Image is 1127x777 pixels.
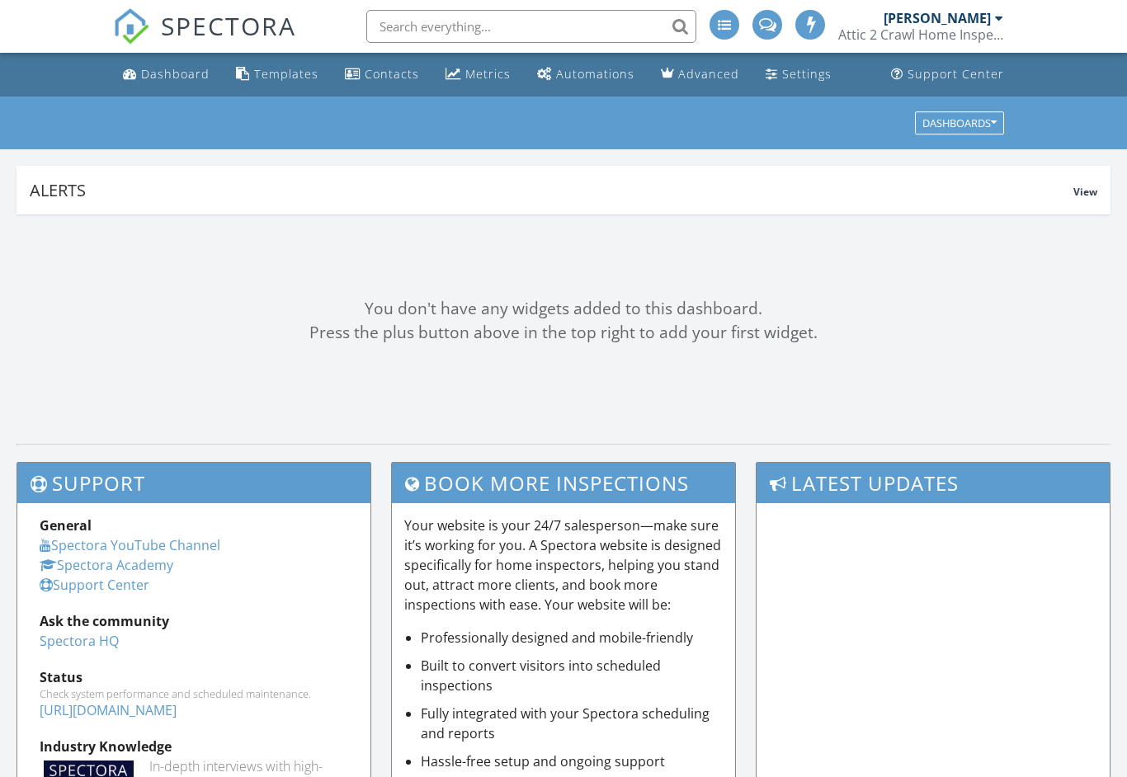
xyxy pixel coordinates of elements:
[421,751,723,771] li: Hassle-free setup and ongoing support
[40,737,348,756] div: Industry Knowledge
[884,10,991,26] div: [PERSON_NAME]
[922,117,997,129] div: Dashboards
[338,59,426,90] a: Contacts
[759,59,838,90] a: Settings
[40,687,348,700] div: Check system performance and scheduled maintenance.
[439,59,517,90] a: Metrics
[30,179,1073,201] div: Alerts
[421,704,723,743] li: Fully integrated with your Spectora scheduling and reports
[113,22,296,57] a: SPECTORA
[161,8,296,43] span: SPECTORA
[254,66,318,82] div: Templates
[141,66,210,82] div: Dashboard
[421,656,723,695] li: Built to convert visitors into scheduled inspections
[782,66,832,82] div: Settings
[116,59,216,90] a: Dashboard
[556,66,634,82] div: Automations
[1073,185,1097,199] span: View
[530,59,641,90] a: Automations (Basic)
[404,516,723,615] p: Your website is your 24/7 salesperson—make sure it’s working for you. A Spectora website is desig...
[229,59,325,90] a: Templates
[40,556,173,574] a: Spectora Academy
[40,611,348,631] div: Ask the community
[40,576,149,594] a: Support Center
[838,26,1003,43] div: Attic 2 Crawl Home Inspectors, LLC
[392,463,735,503] h3: Book More Inspections
[757,463,1110,503] h3: Latest Updates
[17,297,1110,321] div: You don't have any widgets added to this dashboard.
[40,536,220,554] a: Spectora YouTube Channel
[40,701,177,719] a: [URL][DOMAIN_NAME]
[40,667,348,687] div: Status
[17,321,1110,345] div: Press the plus button above in the top right to add your first widget.
[884,59,1011,90] a: Support Center
[908,66,1004,82] div: Support Center
[654,59,746,90] a: Advanced
[40,632,119,650] a: Spectora HQ
[915,111,1004,134] button: Dashboards
[113,8,149,45] img: The Best Home Inspection Software - Spectora
[40,516,92,534] strong: General
[366,10,696,43] input: Search everything...
[421,628,723,647] li: Professionally designed and mobile-friendly
[17,463,370,503] h3: Support
[365,66,419,82] div: Contacts
[465,66,511,82] div: Metrics
[678,66,739,82] div: Advanced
